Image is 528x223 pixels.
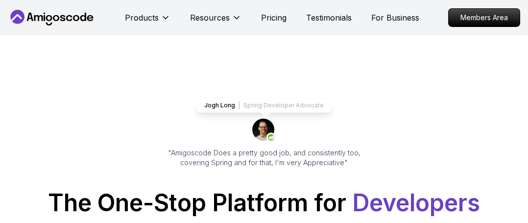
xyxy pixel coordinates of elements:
[190,12,230,24] p: Resources
[252,119,276,142] img: josh long
[306,12,352,24] a: Testimonials
[449,9,520,26] p: Members Area
[448,8,520,27] a: Members Area
[352,188,480,217] span: Developers
[261,12,287,24] a: Pricing
[8,191,520,215] h1: The One-Stop Platform for
[154,148,374,168] p: "Amigoscode Does a pretty good job, and consistently too, covering Spring and for that, I'm very ...
[190,12,241,31] button: Resources
[125,12,170,31] button: Products
[371,12,419,24] a: For Business
[125,12,159,24] p: Products
[204,101,235,109] p: Jogh Long
[243,101,324,109] p: Spring Developer Advocate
